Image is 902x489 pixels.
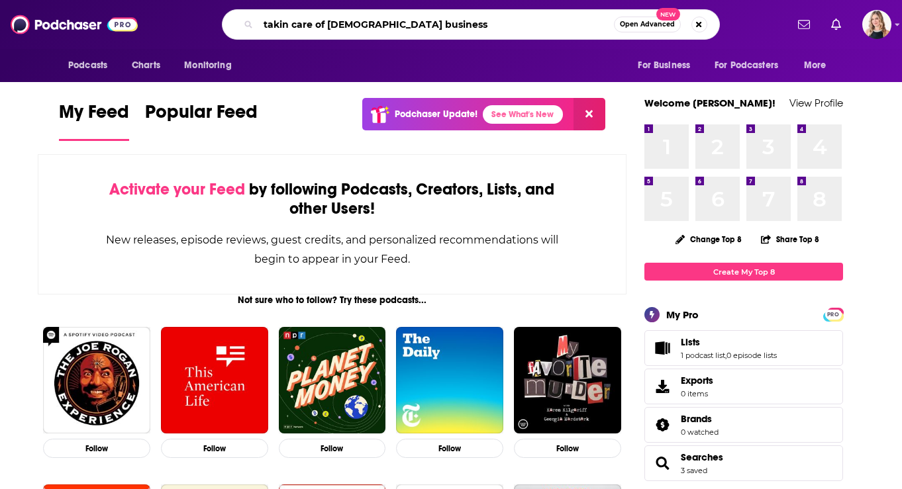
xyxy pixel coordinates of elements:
[825,309,841,319] a: PRO
[279,439,386,458] button: Follow
[222,9,720,40] div: Search podcasts, credits, & more...
[681,336,777,348] a: Lists
[638,56,690,75] span: For Business
[184,56,231,75] span: Monitoring
[649,454,676,472] a: Searches
[514,439,621,458] button: Follow
[644,369,843,404] a: Exports
[681,413,719,425] a: Brands
[681,336,700,348] span: Lists
[681,466,707,475] a: 3 saved
[38,294,626,306] div: Not sure who to follow? Try these podcasts...
[715,56,778,75] span: For Podcasters
[706,53,797,78] button: open menu
[644,407,843,443] span: Brands
[862,10,891,39] img: User Profile
[145,101,258,131] span: Popular Feed
[644,330,843,366] span: Lists
[161,327,268,434] img: This American Life
[145,101,258,141] a: Popular Feed
[862,10,891,39] span: Logged in as Ilana.Dvir
[59,101,129,141] a: My Feed
[644,263,843,281] a: Create My Top 8
[132,56,160,75] span: Charts
[668,231,750,247] button: Change Top 8
[161,439,268,458] button: Follow
[614,17,681,32] button: Open AdvancedNew
[862,10,891,39] button: Show profile menu
[681,375,713,386] span: Exports
[725,351,727,360] span: ,
[727,351,777,360] a: 0 episode lists
[483,105,563,124] a: See What's New
[681,427,719,437] a: 0 watched
[656,8,680,21] span: New
[105,180,560,218] div: by following Podcasts, Creators, Lists, and other Users!
[804,56,827,75] span: More
[825,310,841,320] span: PRO
[628,53,707,78] button: open menu
[279,327,386,434] img: Planet Money
[649,377,676,396] span: Exports
[681,413,712,425] span: Brands
[175,53,248,78] button: open menu
[123,53,168,78] a: Charts
[43,439,150,458] button: Follow
[59,53,125,78] button: open menu
[795,53,843,78] button: open menu
[620,21,675,28] span: Open Advanced
[793,13,815,36] a: Show notifications dropdown
[826,13,846,36] a: Show notifications dropdown
[109,179,245,199] span: Activate your Feed
[395,109,477,120] p: Podchaser Update!
[258,14,614,35] input: Search podcasts, credits, & more...
[644,97,776,109] a: Welcome [PERSON_NAME]!
[681,389,713,398] span: 0 items
[68,56,107,75] span: Podcasts
[789,97,843,109] a: View Profile
[43,327,150,434] img: The Joe Rogan Experience
[760,226,820,252] button: Share Top 8
[11,12,138,37] img: Podchaser - Follow, Share and Rate Podcasts
[681,451,723,463] a: Searches
[649,416,676,434] a: Brands
[681,351,725,360] a: 1 podcast list
[514,327,621,434] img: My Favorite Murder with Karen Kilgariff and Georgia Hardstark
[105,230,560,269] div: New releases, episode reviews, guest credits, and personalized recommendations will begin to appe...
[59,101,129,131] span: My Feed
[666,308,699,321] div: My Pro
[396,327,503,434] img: The Daily
[644,445,843,481] span: Searches
[396,439,503,458] button: Follow
[649,339,676,357] a: Lists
